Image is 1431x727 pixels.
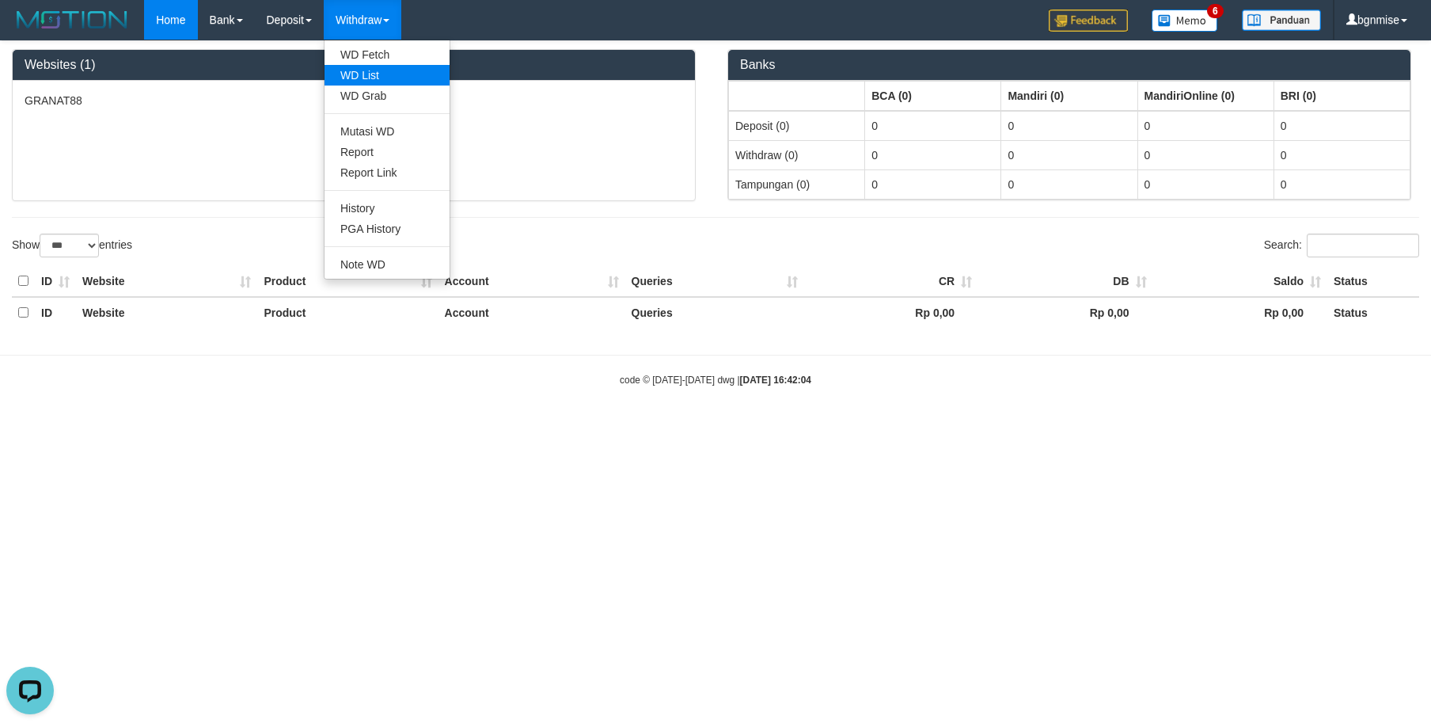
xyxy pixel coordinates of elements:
td: Tampungan (0) [729,169,865,199]
h3: Websites (1) [25,58,683,72]
th: Account [438,266,625,297]
label: Show entries [12,234,132,257]
td: Deposit (0) [729,111,865,141]
td: 0 [1137,169,1273,199]
th: Saldo [1153,266,1327,297]
th: Status [1327,266,1419,297]
select: Showentries [40,234,99,257]
th: Rp 0,00 [978,297,1152,328]
th: CR [804,266,978,297]
td: 0 [865,111,1001,141]
td: 0 [1001,169,1137,199]
button: Open LiveChat chat widget [6,6,54,54]
td: 0 [1273,169,1410,199]
th: Queries [625,266,804,297]
a: Note WD [325,254,450,275]
strong: [DATE] 16:42:04 [740,375,811,386]
a: Mutasi WD [325,121,450,142]
h3: Banks [740,58,1399,72]
th: Group: activate to sort column ascending [1137,81,1273,111]
a: WD Fetch [325,44,450,65]
th: Website [76,297,257,328]
th: ID [35,266,76,297]
p: GRANAT88 [25,93,683,108]
img: MOTION_logo.png [12,8,132,32]
img: panduan.png [1242,10,1321,31]
td: 0 [1137,111,1273,141]
a: Report Link [325,162,450,183]
th: Product [257,266,438,297]
td: 0 [865,140,1001,169]
a: History [325,198,450,219]
th: Group: activate to sort column ascending [1001,81,1137,111]
td: 0 [1001,111,1137,141]
input: Search: [1307,234,1419,257]
label: Search: [1264,234,1419,257]
th: DB [978,266,1152,297]
th: ID [35,297,76,328]
span: 6 [1207,4,1224,18]
a: WD Grab [325,86,450,106]
td: 0 [1137,140,1273,169]
a: WD List [325,65,450,86]
th: Group: activate to sort column ascending [865,81,1001,111]
th: Group: activate to sort column ascending [1273,81,1410,111]
td: 0 [865,169,1001,199]
td: 0 [1273,140,1410,169]
img: Button%20Memo.svg [1152,10,1218,32]
td: 0 [1273,111,1410,141]
td: Withdraw (0) [729,140,865,169]
th: Product [257,297,438,328]
th: Queries [625,297,804,328]
th: Group: activate to sort column ascending [729,81,865,111]
th: Status [1327,297,1419,328]
img: Feedback.jpg [1049,10,1128,32]
th: Rp 0,00 [1153,297,1327,328]
td: 0 [1001,140,1137,169]
th: Account [438,297,625,328]
a: Report [325,142,450,162]
a: PGA History [325,219,450,239]
th: Rp 0,00 [804,297,978,328]
th: Website [76,266,257,297]
small: code © [DATE]-[DATE] dwg | [620,375,811,386]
